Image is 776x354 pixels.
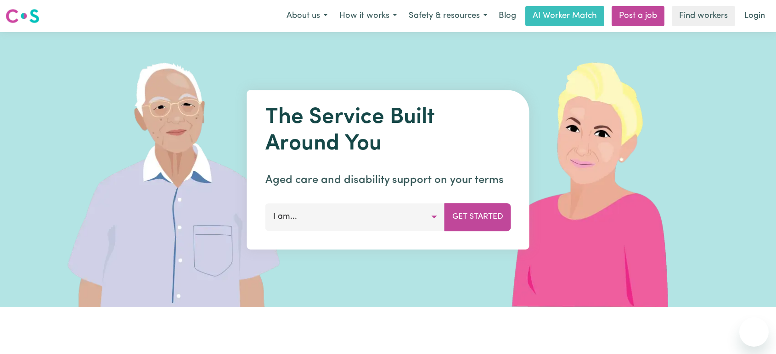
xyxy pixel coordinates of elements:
[6,8,39,24] img: Careseekers logo
[333,6,403,26] button: How it works
[739,6,770,26] a: Login
[265,105,511,157] h1: The Service Built Around You
[672,6,735,26] a: Find workers
[525,6,604,26] a: AI Worker Match
[612,6,664,26] a: Post a job
[739,317,769,347] iframe: Button to launch messaging window
[403,6,493,26] button: Safety & resources
[493,6,522,26] a: Blog
[265,203,445,231] button: I am...
[265,172,511,188] p: Aged care and disability support on your terms
[281,6,333,26] button: About us
[444,203,511,231] button: Get Started
[6,6,39,27] a: Careseekers logo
